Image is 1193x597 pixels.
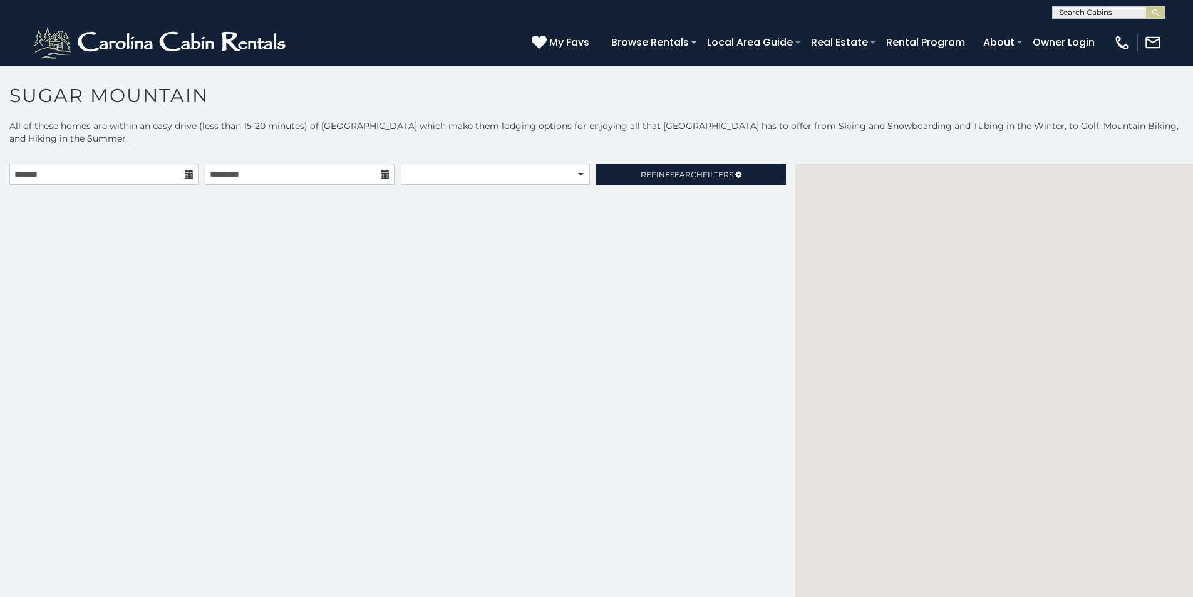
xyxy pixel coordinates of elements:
a: Owner Login [1026,31,1101,53]
span: Search [670,170,703,179]
a: Real Estate [805,31,874,53]
a: About [977,31,1021,53]
a: My Favs [532,34,592,51]
a: Browse Rentals [605,31,695,53]
span: My Favs [549,34,589,50]
img: mail-regular-white.png [1144,34,1162,51]
span: Refine Filters [641,170,733,179]
img: White-1-2.png [31,24,291,61]
a: Local Area Guide [701,31,799,53]
a: RefineSearchFilters [596,164,785,185]
a: Rental Program [880,31,971,53]
img: phone-regular-white.png [1113,34,1131,51]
